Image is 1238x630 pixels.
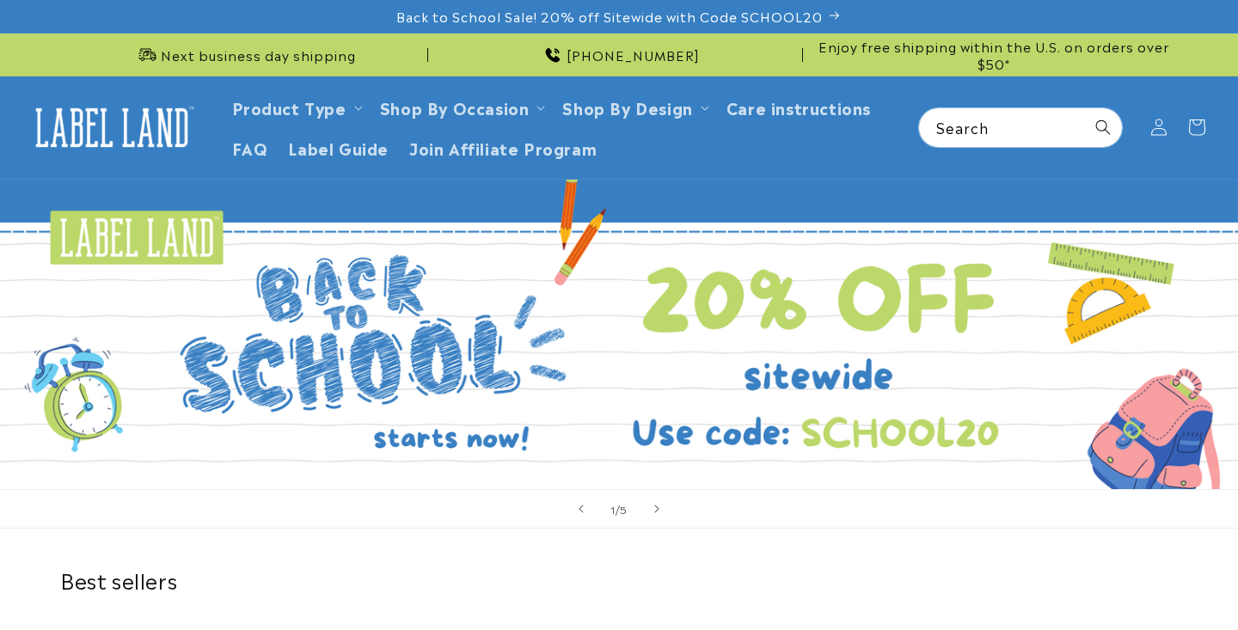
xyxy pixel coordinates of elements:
span: FAQ [232,138,268,157]
span: Enjoy free shipping within the U.S. on orders over $50* [810,38,1178,71]
a: Care instructions [716,87,881,127]
span: Join Affiliate Program [409,138,597,157]
span: Label Guide [288,138,389,157]
a: Join Affiliate Program [399,127,607,168]
h2: Best sellers [60,566,1178,593]
div: Announcement [435,34,803,76]
span: 1 [610,500,616,517]
button: Search [1084,108,1122,146]
span: / [616,500,621,517]
a: Label Land [20,95,205,161]
div: Announcement [810,34,1178,76]
summary: Product Type [222,87,370,127]
iframe: Gorgias Floating Chat [877,549,1221,613]
span: 5 [620,500,628,517]
button: Next slide [638,490,676,528]
img: Label Land [26,101,198,154]
span: Next business day shipping [161,46,356,64]
span: Shop By Occasion [380,97,530,117]
span: Back to School Sale! 20% off Sitewide with Code SCHOOL20 [396,8,823,25]
button: Previous slide [562,490,600,528]
span: [PHONE_NUMBER] [567,46,700,64]
span: Care instructions [726,97,871,117]
a: Shop By Design [562,95,692,119]
div: Announcement [60,34,428,76]
a: Label Guide [278,127,399,168]
a: Product Type [232,95,346,119]
summary: Shop By Occasion [370,87,553,127]
a: FAQ [222,127,279,168]
summary: Shop By Design [552,87,715,127]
